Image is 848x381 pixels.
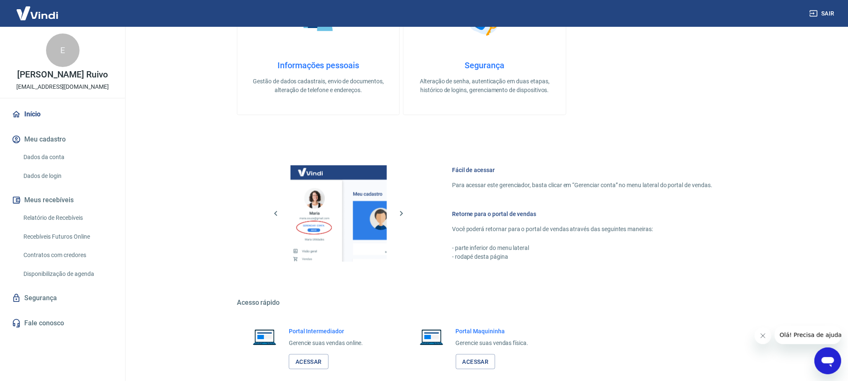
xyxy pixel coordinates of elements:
[452,225,712,234] p: Você poderá retornar para o portal de vendas através das seguintes maneiras:
[251,77,386,95] p: Gestão de dados cadastrais, envio de documentos, alteração de telefone e endereços.
[20,149,115,166] a: Dados da conta
[10,130,115,149] button: Meu cadastro
[10,105,115,124] a: Início
[20,265,115,283] a: Disponibilização de agenda
[5,6,70,13] span: Olá! Precisa de ajuda?
[289,327,363,335] h6: Portal Intermediador
[16,82,109,91] p: [EMAIL_ADDRESS][DOMAIN_NAME]
[289,339,363,348] p: Gerencie suas vendas online.
[417,60,552,70] h4: Segurança
[775,326,841,344] iframe: Mensagem da empresa
[417,77,552,95] p: Alteração de senha, autenticação em duas etapas, histórico de logins, gerenciamento de dispositivos.
[808,6,838,21] button: Sair
[289,354,329,370] a: Acessar
[20,228,115,245] a: Recebíveis Futuros Online
[20,247,115,264] a: Contratos com credores
[452,181,712,190] p: Para acessar este gerenciador, basta clicar em “Gerenciar conta” no menu lateral do portal de ven...
[452,252,712,261] p: - rodapé desta página
[456,339,529,348] p: Gerencie suas vendas física.
[46,33,80,67] div: E
[10,314,115,332] a: Fale conosco
[247,327,282,347] img: Imagem de um notebook aberto
[237,299,732,307] h5: Acesso rápido
[10,0,64,26] img: Vindi
[20,167,115,185] a: Dados de login
[290,165,387,262] img: Imagem da dashboard mostrando o botão de gerenciar conta na sidebar no lado esquerdo
[456,354,496,370] a: Acessar
[755,327,771,344] iframe: Fechar mensagem
[17,70,108,79] p: [PERSON_NAME] Ruivo
[20,209,115,227] a: Relatório de Recebíveis
[452,244,712,252] p: - parte inferior do menu lateral
[456,327,529,335] h6: Portal Maquininha
[251,60,386,70] h4: Informações pessoais
[10,289,115,307] a: Segurança
[452,210,712,218] h6: Retorne para o portal de vendas
[10,191,115,209] button: Meus recebíveis
[414,327,449,347] img: Imagem de um notebook aberto
[815,348,841,374] iframe: Botão para abrir a janela de mensagens
[452,166,712,174] h6: Fácil de acessar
